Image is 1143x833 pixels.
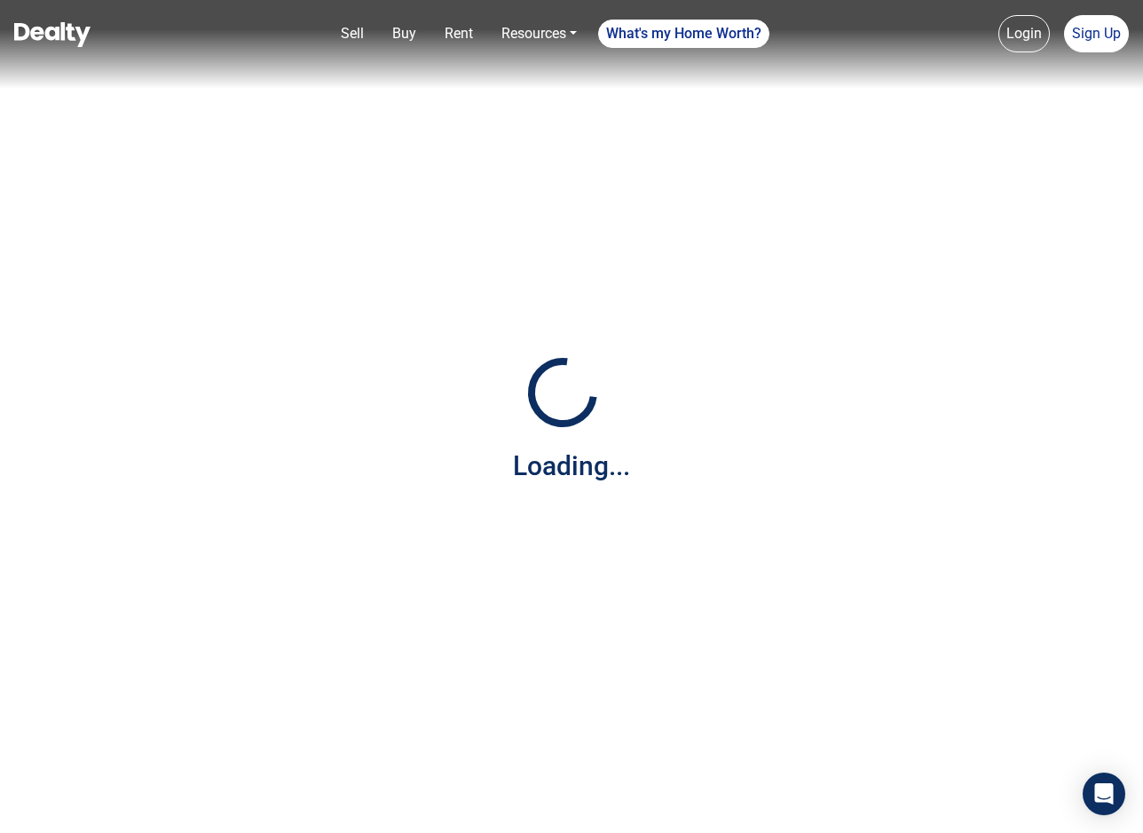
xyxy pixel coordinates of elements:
div: Loading... [513,446,630,486]
a: Resources [494,16,584,52]
a: What's my Home Worth? [598,20,769,48]
a: Login [998,15,1050,52]
a: Rent [437,16,480,52]
a: Buy [385,16,423,52]
a: Sign Up [1064,15,1129,52]
img: Loading [518,348,607,437]
img: Dealty - Buy, Sell & Rent Homes [14,22,91,47]
iframe: BigID CMP Widget [9,780,62,833]
a: Sell [334,16,371,52]
div: Open Intercom Messenger [1083,773,1125,815]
